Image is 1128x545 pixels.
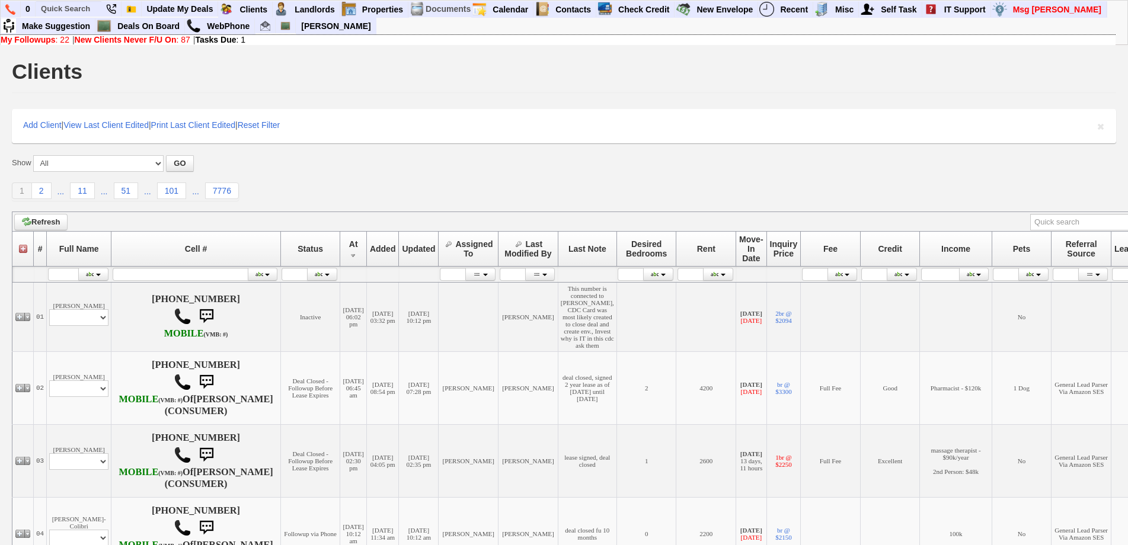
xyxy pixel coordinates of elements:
img: phone.png [5,4,15,15]
font: MOBILE [119,467,158,477]
a: 11 [70,182,95,199]
img: officebldg.png [814,2,829,17]
td: 13 days, 11 hours [736,424,766,497]
td: Inactive [280,282,340,351]
td: [DATE] 08:54 pm [366,351,399,424]
td: Full Fee [801,424,861,497]
a: Self Task [876,2,922,17]
b: [PERSON_NAME] [193,467,273,477]
span: Status [298,244,323,254]
img: Bookmark.png [126,4,136,14]
a: Add Client [23,120,62,130]
font: MOBILE [164,328,204,339]
a: Msg [PERSON_NAME] [1008,2,1107,17]
td: 2 [616,351,676,424]
font: Msg [PERSON_NAME] [1013,5,1101,14]
div: | | [1,35,1116,44]
td: [DATE] 06:02 pm [340,282,366,351]
td: 1 Dog [992,351,1052,424]
img: call.png [186,18,201,33]
img: contact.png [535,2,549,17]
b: [DATE] [740,527,762,534]
span: Referral Source [1066,239,1097,258]
td: [DATE] 03:32 pm [366,282,399,351]
a: 51 [114,182,139,199]
td: [PERSON_NAME] [47,424,111,497]
td: Deal Closed - Followup Before Lease Expires [280,351,340,424]
img: recent.png [759,2,774,17]
td: [DATE] 02:30 pm [340,424,366,497]
td: [DATE] 10:12 pm [399,282,439,351]
font: (VMB: #) [204,331,228,338]
img: chalkboard.png [97,18,111,33]
h1: Clients [12,61,82,82]
td: This number is connected to [PERSON_NAME], CDC Card was most likely created to close deal and cre... [558,282,616,351]
font: MOBILE [119,394,158,405]
img: docs.png [410,2,424,17]
td: [PERSON_NAME] [499,282,558,351]
td: 03 [34,424,47,497]
span: Full Name [59,244,99,254]
td: Deal Closed - Followup Before Lease Expires [280,424,340,497]
td: 1 [616,424,676,497]
a: Landlords [290,2,340,17]
a: 101 [157,182,186,199]
a: 0 [21,1,36,17]
b: [DATE] [740,450,762,457]
img: call.png [174,519,191,537]
a: Check Credit [613,2,675,17]
a: br @ $3300 [775,381,792,395]
td: Full Fee [801,351,861,424]
a: 1br @ $2250 [775,454,792,468]
a: 7776 [205,182,239,199]
td: [PERSON_NAME] [47,282,111,351]
a: New Clients Never F/U On: 87 [75,35,190,44]
font: (VMB: #) [158,470,183,476]
span: Income [941,244,970,254]
img: sms.png [194,516,218,540]
a: 2 [32,182,52,199]
span: Credit [878,244,902,254]
a: View Last Client Edited [63,120,149,130]
input: Quick Search [36,1,101,16]
a: Print Last Client Edited [151,120,235,130]
a: br @ $2150 [775,527,792,541]
a: ... [95,184,114,199]
td: deal closed, signed 2 year lease as of [DATE] until [DATE] [558,351,616,424]
img: chalkboard.png [280,21,290,31]
img: creditreport.png [597,2,612,17]
font: [DATE] [741,534,762,541]
img: landlord.png [274,2,289,17]
td: [DATE] 04:05 pm [366,424,399,497]
a: Contacts [551,2,596,17]
img: sms.png [194,443,218,467]
a: Clients [235,2,273,17]
img: myadd.png [860,2,875,17]
span: Added [370,244,396,254]
a: Update My Deals [142,1,218,17]
b: New Clients Never F/U On [75,35,177,44]
span: Assigned To [455,239,493,258]
td: [PERSON_NAME] [499,424,558,497]
span: Fee [823,244,838,254]
h4: [PHONE_NUMBER] Of (CONSUMER) [114,360,278,416]
a: WebPhone [202,18,255,34]
a: Reset Filter [238,120,280,130]
img: properties.png [341,2,356,17]
td: [PERSON_NAME] [439,424,499,497]
font: [DATE] [741,388,762,395]
img: sms.png [194,370,218,394]
td: lease signed, deal closed [558,424,616,497]
b: T-Mobile USA, Inc. [119,394,183,405]
a: Misc [830,2,859,17]
img: phone22.png [106,4,116,14]
td: [PERSON_NAME] [439,351,499,424]
td: 01 [34,282,47,351]
td: [PERSON_NAME] [47,351,111,424]
td: Excellent [860,424,920,497]
span: Last Modified By [504,239,551,258]
td: massage therapist - $90k/year 2nd Person: $48k [920,424,992,497]
img: help2.png [924,2,938,17]
img: call.png [174,373,191,391]
a: Properties [357,2,408,17]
